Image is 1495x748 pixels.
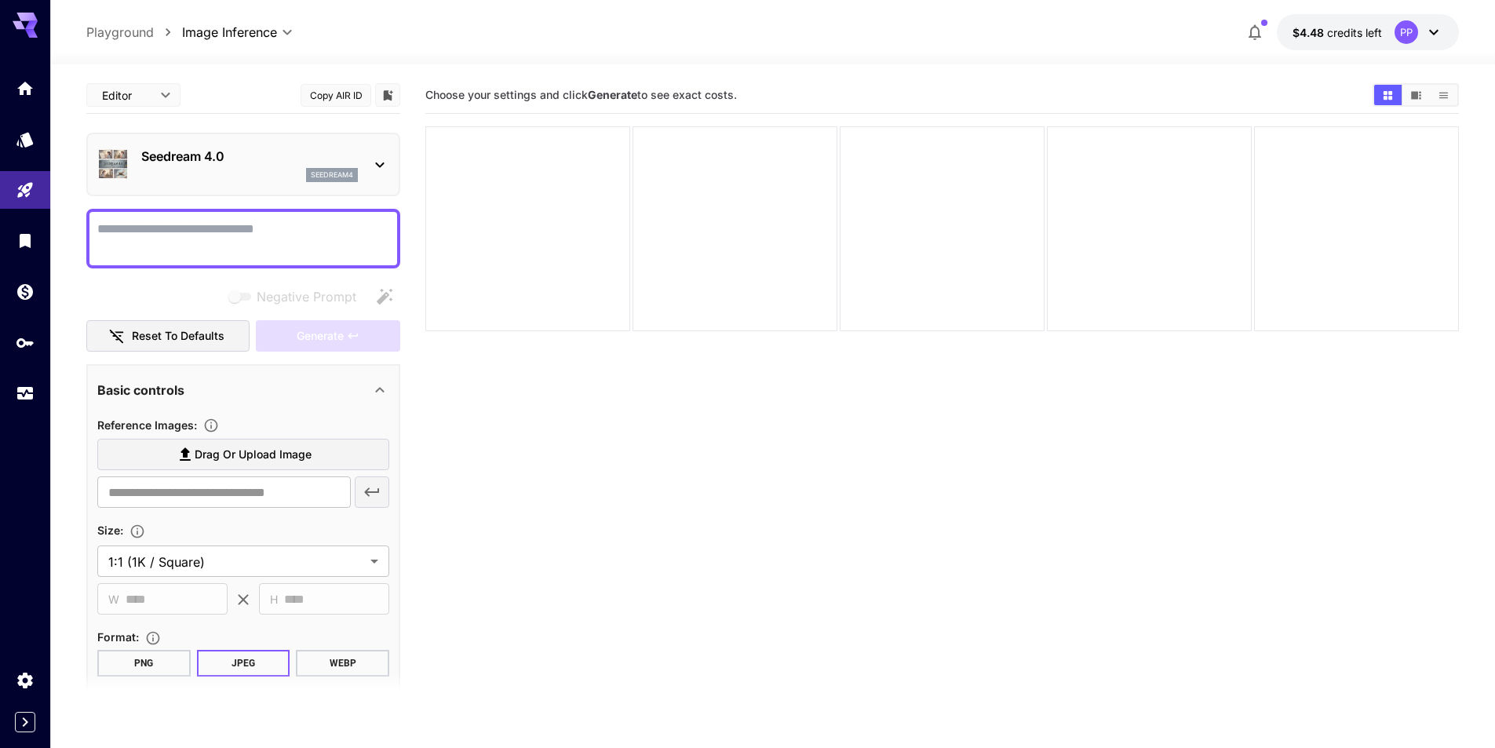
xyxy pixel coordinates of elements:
span: Editor [102,87,151,104]
div: API Keys [16,333,35,352]
div: Home [16,78,35,98]
div: Library [16,231,35,250]
button: Choose the file format for the output image. [139,630,167,646]
span: 1:1 (1K / Square) [108,553,364,571]
button: JPEG [197,650,290,677]
button: Show media in video view [1402,85,1430,105]
p: Basic controls [97,381,184,400]
button: Expand sidebar [15,712,35,732]
p: seedream4 [311,170,353,181]
label: Drag or upload image [97,439,389,471]
div: $4.47501 [1293,24,1382,41]
div: Models [16,130,35,149]
span: Drag or upload image [195,445,312,465]
button: Adjust the dimensions of the generated image by specifying its width and height in pixels, or sel... [123,524,151,539]
span: W [108,590,119,608]
span: Negative Prompt [257,287,356,306]
span: H [270,590,278,608]
span: $4.48 [1293,26,1327,39]
button: Upload a reference image to guide the result. This is needed for Image-to-Image or Inpainting. Su... [197,418,225,433]
button: Reset to defaults [86,320,250,352]
div: Basic controls [97,371,389,409]
span: Choose your settings and click to see exact costs. [425,88,737,101]
p: Seedream 4.0 [141,147,358,166]
span: Negative prompts are not compatible with the selected model. [225,286,369,306]
div: Seedream 4.0seedream4 [97,140,389,188]
button: $4.47501PP [1277,14,1459,50]
span: Format : [97,630,139,644]
a: Playground [86,23,154,42]
nav: breadcrumb [86,23,182,42]
div: Wallet [16,282,35,301]
button: Show media in list view [1430,85,1457,105]
div: Show media in grid viewShow media in video viewShow media in list view [1373,83,1459,107]
span: Reference Images : [97,418,197,432]
div: Playground [16,181,35,200]
button: PNG [97,650,191,677]
div: Usage [16,384,35,403]
b: Generate [588,88,637,101]
span: Image Inference [182,23,277,42]
button: Add to library [381,86,395,104]
span: credits left [1327,26,1382,39]
div: PP [1395,20,1418,44]
button: Show media in grid view [1374,85,1402,105]
span: Size : [97,524,123,537]
button: WEBP [296,650,389,677]
button: Copy AIR ID [301,84,371,107]
div: Settings [16,670,35,690]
